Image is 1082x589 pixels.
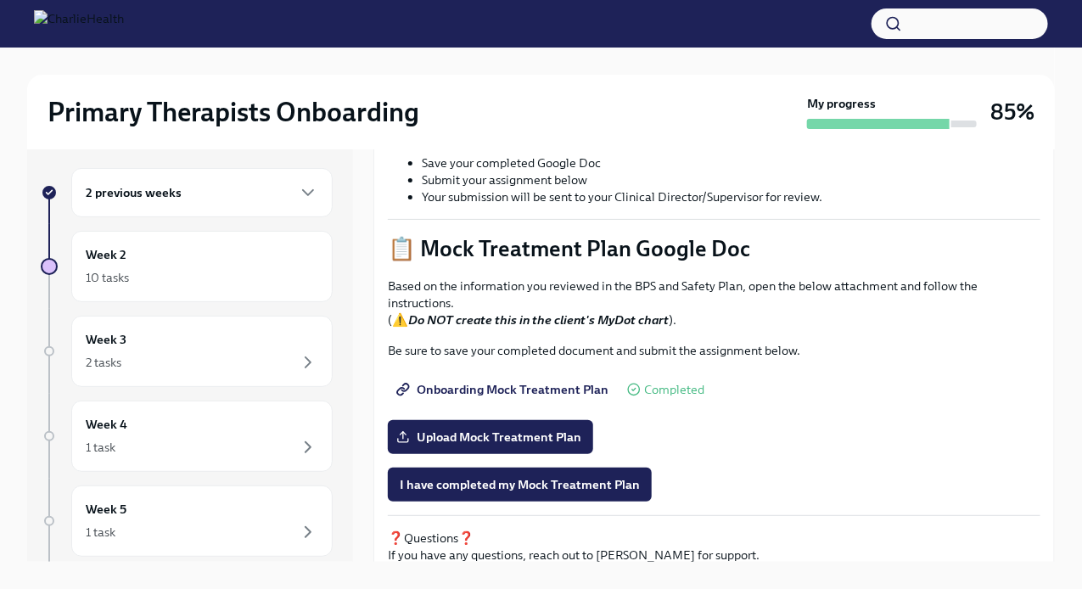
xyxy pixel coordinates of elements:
span: Completed [644,384,704,396]
p: Based on the information you reviewed in the BPS and Safety Plan, open the below attachment and f... [388,278,1040,328]
img: CharlieHealth [34,10,124,37]
span: Upload Mock Treatment Plan [400,429,581,446]
div: 10 tasks [86,269,129,286]
li: Save your completed Google Doc [422,154,1040,171]
li: Your submission will be sent to your Clinical Director/Supervisor for review. [422,188,1040,205]
h6: Week 3 [86,330,126,349]
h6: 2 previous weeks [86,183,182,202]
button: I have completed my Mock Treatment Plan [388,468,652,502]
h6: Week 2 [86,245,126,264]
p: 📋 Mock Treatment Plan Google Doc [388,233,1040,264]
label: Upload Mock Treatment Plan [388,420,593,454]
h6: Week 4 [86,415,127,434]
a: Week 41 task [41,401,333,472]
div: 1 task [86,439,115,456]
p: ❓Questions❓ If you have any questions, reach out to [PERSON_NAME] for support. [388,530,1040,564]
a: Week 51 task [41,485,333,557]
span: Onboarding Mock Treatment Plan [400,381,608,398]
p: Be sure to save your completed document and submit the assignment below. [388,342,1040,359]
a: Week 210 tasks [41,231,333,302]
div: 2 previous weeks [71,168,333,217]
span: I have completed my Mock Treatment Plan [400,476,640,493]
a: Onboarding Mock Treatment Plan [388,373,620,407]
a: Week 32 tasks [41,316,333,387]
div: 2 tasks [86,354,121,371]
strong: Do NOT create this in the client's MyDot chart [408,312,669,328]
div: 1 task [86,524,115,541]
h2: Primary Therapists Onboarding [48,95,419,129]
li: Submit your assignment below [422,171,1040,188]
h3: 85% [990,97,1034,127]
h6: Week 5 [86,500,126,519]
strong: My progress [807,95,876,112]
